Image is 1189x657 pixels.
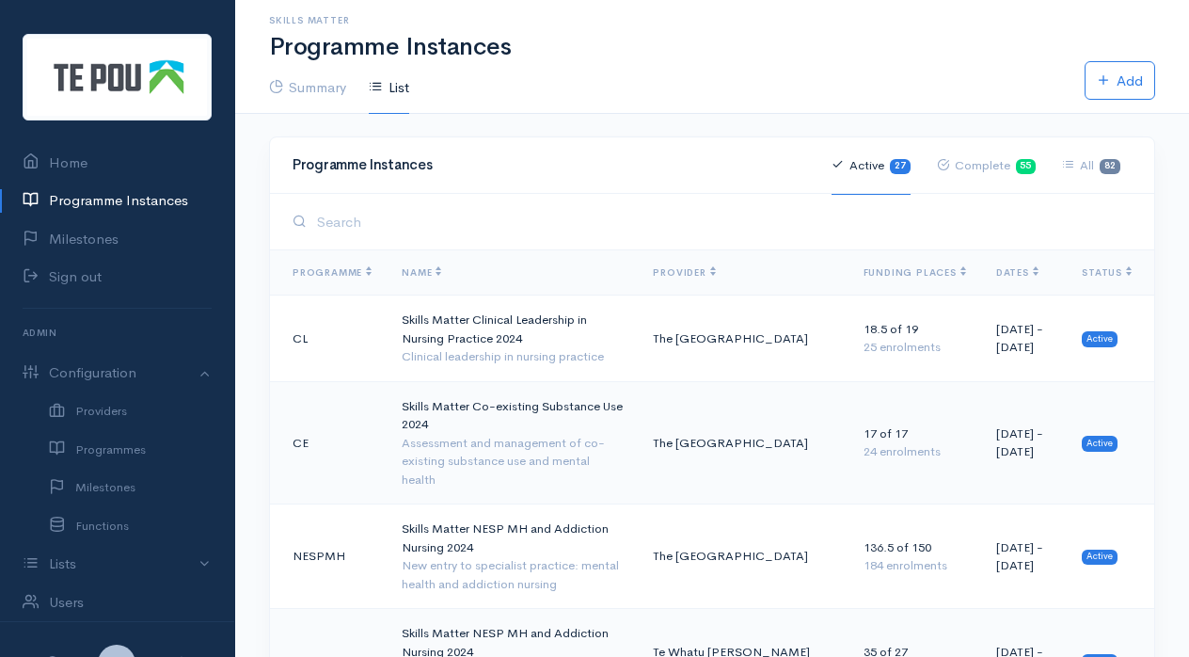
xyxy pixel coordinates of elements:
[270,296,387,382] td: CL
[864,338,966,357] div: 25 enrolments
[1082,436,1118,451] span: Active
[848,505,981,609] td: 136.5 of 150
[1104,160,1116,171] b: 82
[402,347,623,366] div: Clinical leadership in nursing practice
[638,296,848,382] td: The [GEOGRAPHIC_DATA]
[369,61,409,115] a: List
[864,556,966,575] div: 184 enrolments
[895,160,906,171] b: 27
[864,266,966,279] span: Funding Places
[270,505,387,609] td: NESPMH
[832,136,911,195] a: Active27
[293,157,809,173] h4: Programme Instances
[638,505,848,609] td: The [GEOGRAPHIC_DATA]
[1085,61,1155,101] a: Add
[981,505,1067,609] td: [DATE] - [DATE]
[638,381,848,505] td: The [GEOGRAPHIC_DATA]
[1082,266,1132,279] span: Status
[848,381,981,505] td: 17 of 17
[1082,550,1118,565] span: Active
[402,556,623,593] div: New entry to specialist practice: mental health and addiction nursing
[387,296,638,382] td: Skills Matter Clinical Leadership in Nursing Practice 2024
[293,266,372,279] span: Programme
[269,15,1155,25] h6: Skills Matter
[981,296,1067,382] td: [DATE] - [DATE]
[996,266,1038,279] span: Dates
[937,136,1037,195] a: Complete55
[1062,136,1120,195] a: All82
[23,34,212,120] img: Te Pou
[1082,331,1118,346] span: Active
[387,381,638,505] td: Skills Matter Co-existing Substance Use 2024
[402,266,441,279] span: Name
[311,202,1132,241] input: Search
[848,296,981,382] td: 18.5 of 19
[270,381,387,505] td: CE
[1020,160,1031,171] b: 55
[269,34,1155,61] h1: Programme Instances
[653,266,715,279] span: Provider
[23,320,212,345] h6: Admin
[981,381,1067,505] td: [DATE] - [DATE]
[402,434,623,489] div: Assessment and management of co-existing substance use and mental health
[864,442,966,461] div: 24 enrolments
[269,61,346,115] a: Summary
[387,505,638,609] td: Skills Matter NESP MH and Addiction Nursing 2024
